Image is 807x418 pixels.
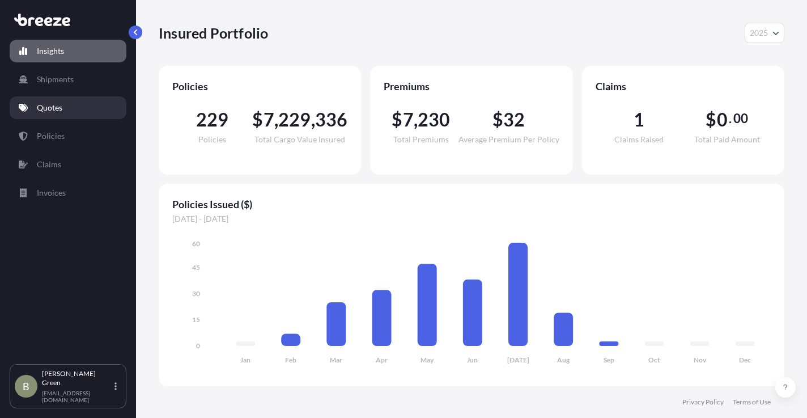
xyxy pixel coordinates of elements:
[240,356,250,364] tspan: Jan
[414,111,418,129] span: ,
[311,111,315,129] span: ,
[274,111,278,129] span: ,
[42,369,112,387] p: [PERSON_NAME] Green
[330,356,342,364] tspan: Mar
[254,136,345,143] span: Total Cargo Value Insured
[10,40,126,62] a: Insights
[315,111,348,129] span: 336
[42,390,112,403] p: [EMAIL_ADDRESS][DOMAIN_NAME]
[694,356,707,364] tspan: Nov
[172,213,771,225] span: [DATE] - [DATE]
[557,356,570,364] tspan: Aug
[717,111,728,129] span: 0
[403,111,414,129] span: 7
[492,111,503,129] span: $
[745,23,784,43] button: Year Selector
[285,356,296,364] tspan: Feb
[37,187,66,199] p: Invoices
[37,102,62,113] p: Quotes
[682,398,724,407] a: Privacy Policy
[384,79,559,93] span: Premiums
[507,356,529,364] tspan: [DATE]
[37,159,61,170] p: Claims
[37,130,65,142] p: Policies
[10,125,126,147] a: Policies
[706,111,716,129] span: $
[10,68,126,91] a: Shipments
[604,356,614,364] tspan: Sep
[739,356,751,364] tspan: Dec
[418,111,451,129] span: 230
[192,239,200,248] tspan: 60
[503,111,525,129] span: 32
[37,74,74,85] p: Shipments
[614,136,664,143] span: Claims Raised
[192,263,200,272] tspan: 45
[733,114,748,123] span: 00
[10,96,126,119] a: Quotes
[467,356,478,364] tspan: Jun
[376,356,388,364] tspan: Apr
[192,315,200,324] tspan: 15
[172,79,347,93] span: Policies
[596,79,771,93] span: Claims
[10,181,126,204] a: Invoices
[278,111,311,129] span: 229
[421,356,434,364] tspan: May
[159,24,268,42] p: Insured Portfolio
[252,111,263,129] span: $
[264,111,274,129] span: 7
[733,398,771,407] a: Terms of Use
[392,111,402,129] span: $
[198,136,226,143] span: Policies
[694,136,760,143] span: Total Paid Amount
[458,136,559,143] span: Average Premium Per Policy
[23,381,29,392] span: B
[648,356,660,364] tspan: Oct
[172,197,771,211] span: Policies Issued ($)
[192,289,200,298] tspan: 30
[10,153,126,176] a: Claims
[196,111,229,129] span: 229
[750,27,768,39] span: 2025
[729,114,732,123] span: .
[196,341,200,350] tspan: 0
[634,111,644,129] span: 1
[37,45,64,57] p: Insights
[393,136,449,143] span: Total Premiums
